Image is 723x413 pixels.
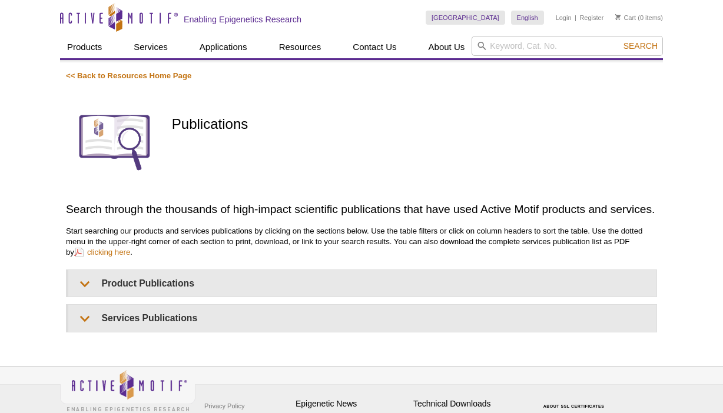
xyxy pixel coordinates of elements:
[556,14,572,22] a: Login
[531,387,619,413] table: Click to Verify - This site chose Symantec SSL for secure e-commerce and confidential communicati...
[74,247,130,258] a: clicking here
[68,305,656,331] summary: Services Publications
[66,201,657,217] h2: Search through the thousands of high-impact scientific publications that have used Active Motif p...
[172,116,657,134] h1: Publications
[543,404,605,408] a: ABOUT SSL CERTIFICATES
[579,14,603,22] a: Register
[66,226,657,258] p: Start searching our products and services publications by clicking on the sections below. Use the...
[575,11,576,25] li: |
[184,14,301,25] h2: Enabling Epigenetics Research
[66,71,191,80] a: << Back to Resources Home Page
[296,399,407,409] h4: Epigenetic News
[346,36,403,58] a: Contact Us
[623,41,658,51] span: Search
[426,11,505,25] a: [GEOGRAPHIC_DATA]
[127,36,175,58] a: Services
[193,36,254,58] a: Applications
[413,399,525,409] h4: Technical Downloads
[272,36,329,58] a: Resources
[511,11,544,25] a: English
[472,36,663,56] input: Keyword, Cat. No.
[422,36,472,58] a: About Us
[68,270,656,297] summary: Product Publications
[66,93,163,190] img: Publications
[60,36,109,58] a: Products
[615,14,621,20] img: Your Cart
[620,41,661,51] button: Search
[615,14,636,22] a: Cart
[615,11,663,25] li: (0 items)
